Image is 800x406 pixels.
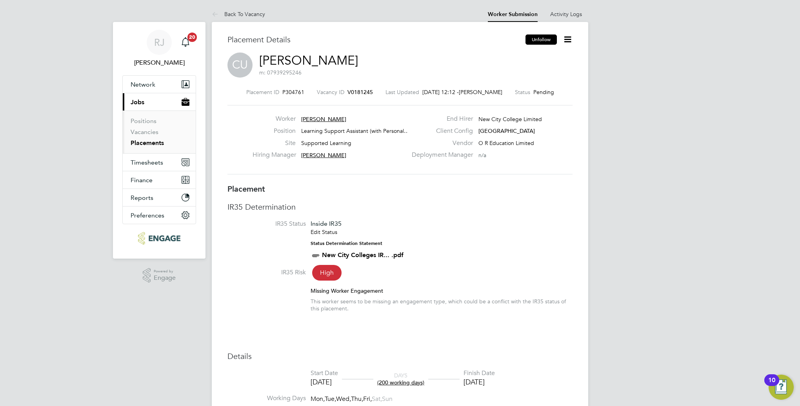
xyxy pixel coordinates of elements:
[123,171,196,188] button: Finance
[478,152,486,159] span: n/a
[259,53,358,68] a: [PERSON_NAME]
[385,89,419,96] label: Last Updated
[464,369,495,377] div: Finish Date
[227,53,253,78] span: CU
[322,251,404,259] a: New City Colleges IR... .pdf
[253,139,296,147] label: Site
[227,394,306,402] label: Working Days
[123,76,196,93] button: Network
[525,34,557,45] button: Unfollow
[123,154,196,171] button: Timesheets
[122,30,196,67] a: RJ[PERSON_NAME]
[227,220,306,228] label: IR35 Status
[282,89,304,96] span: P304761
[373,372,428,386] div: DAYS
[301,152,346,159] span: [PERSON_NAME]
[312,265,342,281] span: High
[407,115,473,123] label: End Hirer
[301,140,351,147] span: Supported Learning
[253,127,296,135] label: Position
[131,117,156,125] a: Positions
[478,140,534,147] span: O R Education Limited
[301,116,346,123] span: [PERSON_NAME]
[464,377,495,386] div: [DATE]
[347,89,373,96] span: V0181245
[488,11,538,18] a: Worker Submission
[550,11,582,18] a: Activity Logs
[769,375,794,400] button: Open Resource Center, 10 new notifications
[253,151,296,159] label: Hiring Manager
[253,115,296,123] label: Worker
[131,194,153,201] span: Reports
[407,127,473,135] label: Client Config
[311,395,325,403] span: Mon,
[533,89,554,96] span: Pending
[143,268,176,283] a: Powered byEngage
[311,298,573,312] div: This worker seems to be missing an engagement type, which could be a conflict with the IR35 statu...
[227,351,573,361] h3: Details
[113,22,205,259] nav: Main navigation
[478,116,542,123] span: New City College Limited
[259,69,302,76] span: m: 07939295246
[131,81,155,88] span: Network
[311,377,338,386] div: [DATE]
[311,220,342,227] span: Inside IR35
[363,395,372,403] span: Fri,
[311,241,382,246] strong: Status Determination Statement
[227,184,265,194] b: Placement
[123,111,196,153] div: Jobs
[246,89,279,96] label: Placement ID
[131,212,164,219] span: Preferences
[212,11,265,18] a: Back To Vacancy
[372,395,382,403] span: Sat,
[131,98,144,106] span: Jobs
[123,207,196,224] button: Preferences
[351,395,363,403] span: Thu,
[478,127,535,134] span: [GEOGRAPHIC_DATA]
[317,89,344,96] label: Vacancy ID
[187,33,197,42] span: 20
[382,395,393,403] span: Sun
[123,93,196,111] button: Jobs
[122,232,196,245] a: Go to home page
[154,275,176,281] span: Engage
[131,176,153,184] span: Finance
[459,89,502,96] span: [PERSON_NAME]
[138,232,180,245] img: ncclondon-logo-retina.png
[154,37,165,47] span: RJ
[131,139,164,147] a: Placements
[311,228,337,236] a: Edit Status
[325,395,336,403] span: Tue,
[422,89,459,96] span: [DATE] 12:12 -
[227,268,306,277] label: IR35 Risk
[227,202,573,212] h3: IR35 Determination
[131,159,163,166] span: Timesheets
[301,127,409,134] span: Learning Support Assistant (with Personal…
[311,369,338,377] div: Start Date
[227,34,520,45] h3: Placement Details
[336,395,351,403] span: Wed,
[154,268,176,275] span: Powered by
[407,151,473,159] label: Deployment Manager
[515,89,530,96] label: Status
[311,287,573,294] div: Missing Worker Engagement
[407,139,473,147] label: Vendor
[131,128,158,136] a: Vacancies
[768,380,775,390] div: 10
[123,189,196,206] button: Reports
[178,30,193,55] a: 20
[122,58,196,67] span: Rachel Johnson
[377,379,424,386] span: (200 working days)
